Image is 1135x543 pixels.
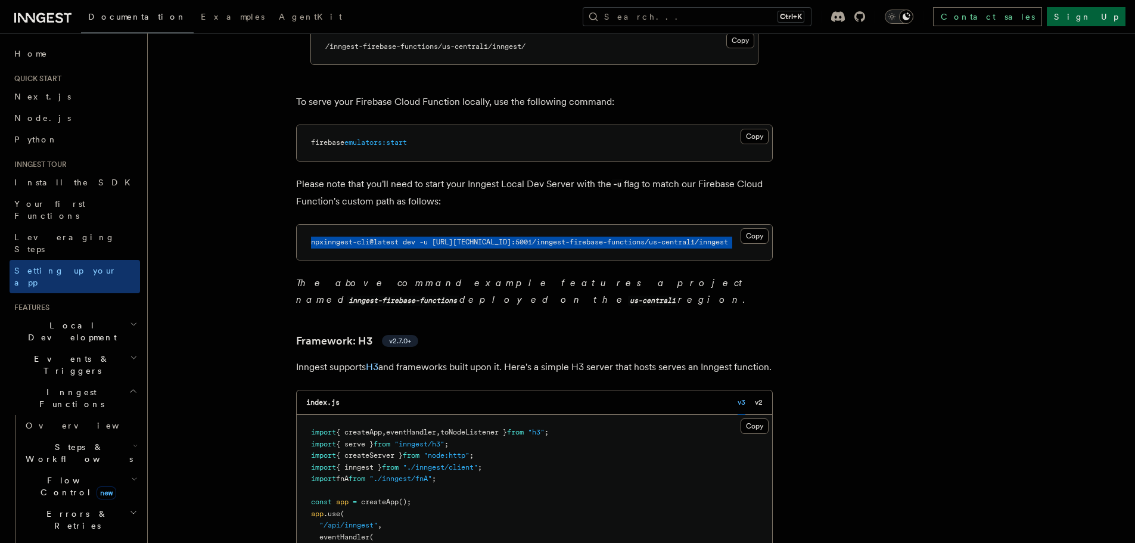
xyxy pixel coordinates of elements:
span: Your first Functions [14,199,85,221]
button: Errors & Retries [21,503,140,536]
code: us-central1 [628,296,678,306]
a: H3 [366,361,378,373]
button: Events & Triggers [10,348,140,381]
span: ; [469,451,474,460]
a: AgentKit [272,4,349,32]
span: "./inngest/client" [403,463,478,471]
span: ; [444,440,449,448]
span: .use [324,510,340,518]
span: from [349,474,365,483]
span: from [507,428,524,436]
button: Copy [741,418,769,434]
span: ; [478,463,482,471]
span: Features [10,303,49,312]
span: from [374,440,390,448]
span: Setting up your app [14,266,117,287]
span: Local Development [10,319,130,343]
p: Please note that you'll need to start your Inngest Local Dev Server with the flag to match our Fi... [296,176,773,210]
span: import [311,463,336,471]
span: /inngest-firebase-functions/us-central1/inngest [532,238,728,246]
p: Inngest supports and frameworks built upon it. Here's a simple H3 server that hosts serves an Inn... [296,359,773,376]
span: app [336,498,349,506]
span: , [378,521,382,529]
span: import [311,428,336,436]
span: Overview [26,421,148,430]
span: import [311,440,336,448]
button: Local Development [10,315,140,348]
span: = [353,498,357,506]
span: Steps & Workflows [21,441,133,465]
span: 5001 [515,238,532,246]
code: /inngest-firebase-functions/us-central1/inngest/ [325,42,525,51]
span: Inngest tour [10,160,67,169]
span: app [311,510,324,518]
span: "inngest/h3" [394,440,444,448]
span: AgentKit [279,12,342,21]
a: Home [10,43,140,64]
span: Python [14,135,58,144]
a: Contact sales [933,7,1042,26]
span: firebase [311,138,344,147]
a: Documentation [81,4,194,33]
span: Inngest Functions [10,386,129,410]
span: , [436,428,440,436]
span: , [382,428,386,436]
span: { createServer } [336,451,403,460]
a: Next.js [10,86,140,107]
button: v2 [755,390,763,415]
span: Errors & Retries [21,508,129,532]
span: eventHandler [386,428,436,436]
span: npx [311,238,324,246]
button: Copy [741,129,769,144]
span: Quick start [10,74,61,83]
span: "node:http" [424,451,469,460]
span: import [311,451,336,460]
button: Copy [741,228,769,244]
code: -u [611,179,624,190]
a: Install the SDK [10,172,140,193]
span: Documentation [88,12,186,21]
span: Examples [201,12,265,21]
button: Inngest Functions [10,381,140,415]
span: createApp [361,498,399,506]
span: (); [399,498,411,506]
a: Leveraging Steps [10,226,140,260]
a: Overview [21,415,140,436]
a: Examples [194,4,272,32]
span: inngest-cli@latest [324,238,399,246]
button: Steps & Workflows [21,436,140,470]
span: "/api/inngest" [319,521,378,529]
button: Flow Controlnew [21,470,140,503]
p: . [296,275,773,309]
em: The above command example features a project named deployed on the region [296,277,748,305]
code: index.js [306,398,340,407]
span: Flow Control [21,474,131,498]
span: ( [369,533,374,541]
p: To serve your Firebase Cloud Function locally, use the following command: [296,94,773,110]
a: Setting up your app [10,260,140,293]
span: emulators:start [344,138,407,147]
span: from [403,451,419,460]
a: Node.js [10,107,140,129]
span: Next.js [14,92,71,101]
span: ; [432,474,436,483]
button: Toggle dark mode [885,10,913,24]
span: Events & Triggers [10,353,130,377]
span: dev [403,238,415,246]
span: import [311,474,336,483]
span: ; [545,428,549,436]
span: v2.7.0+ [389,336,411,346]
span: Install the SDK [14,178,138,187]
span: toNodeListener } [440,428,507,436]
button: Copy [726,33,754,48]
a: Sign Up [1047,7,1125,26]
span: Leveraging Steps [14,232,115,254]
span: fnA [336,474,349,483]
span: { createApp [336,428,382,436]
span: "./inngest/fnA" [369,474,432,483]
span: new [97,486,116,499]
span: "h3" [528,428,545,436]
button: v3 [738,390,745,415]
a: Python [10,129,140,150]
span: eventHandler [319,533,369,541]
